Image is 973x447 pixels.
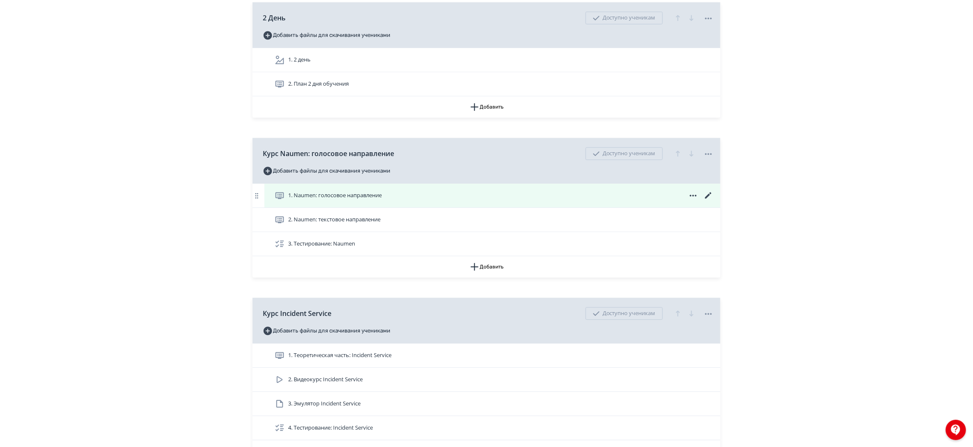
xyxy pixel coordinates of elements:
[263,164,390,178] button: Добавить файлы для скачивания учениками
[253,232,720,256] div: 3. Тестирование: Naumen
[253,96,720,117] button: Добавить
[586,147,663,160] div: Доступно ученикам
[253,416,720,440] div: 4. Тестирование: Incident Service
[253,72,720,96] div: 2. План 2 дня обучения
[288,351,392,360] span: 1. Теоретическая часть: Incident Service
[288,56,311,64] span: 1. 2 день
[253,48,720,72] div: 1. 2 день
[288,191,382,200] span: 1. Naumen: голосовое направление
[288,400,361,408] span: 3. Эмулятор Incident Service
[253,208,720,232] div: 2. Naumen: текстовое направление
[253,184,720,208] div: 1. Naumen: голосовое направление
[288,240,355,248] span: 3. Тестирование: Naumen
[263,28,390,42] button: Добавить файлы для скачивания учениками
[263,13,286,23] span: 2 День
[288,80,349,88] span: 2. План 2 дня обучения
[253,344,720,368] div: 1. Теоретическая часть: Incident Service
[263,324,390,338] button: Добавить файлы для скачивания учениками
[253,392,720,416] div: 3. Эмулятор Incident Service
[263,148,394,159] span: Курс Naumen: голосовое направление
[288,215,381,224] span: 2. Naumen: текстовое направление
[263,308,331,318] span: Курс Incident Service
[586,307,663,320] div: Доступно ученикам
[253,256,720,277] button: Добавить
[586,11,663,24] div: Доступно ученикам
[288,424,373,432] span: 4. Тестирование: Incident Service
[288,375,363,384] span: 2. Видеокурс Incident Service
[253,368,720,392] div: 2. Видеокурс Incident Service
